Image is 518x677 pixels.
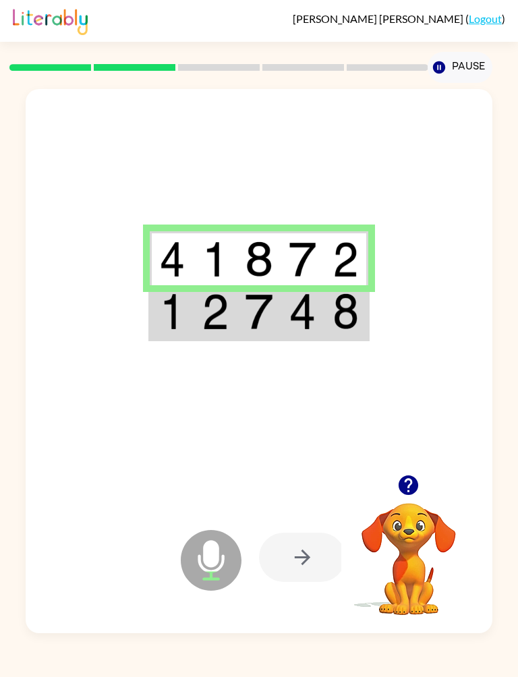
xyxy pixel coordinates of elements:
img: 1 [202,241,229,278]
img: 2 [202,293,229,330]
img: 7 [289,241,316,278]
img: 8 [245,241,272,278]
img: 7 [245,293,272,330]
img: 8 [333,293,359,330]
video: Your browser must support playing .mp4 files to use Literably. Please try using another browser. [341,482,476,617]
img: 2 [333,241,359,278]
a: Logout [469,12,502,25]
img: 1 [159,293,185,330]
img: 4 [159,241,185,278]
div: ( ) [293,12,505,25]
img: Literably [13,5,88,35]
span: [PERSON_NAME] [PERSON_NAME] [293,12,465,25]
button: Pause [428,52,492,83]
img: 4 [289,293,316,330]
